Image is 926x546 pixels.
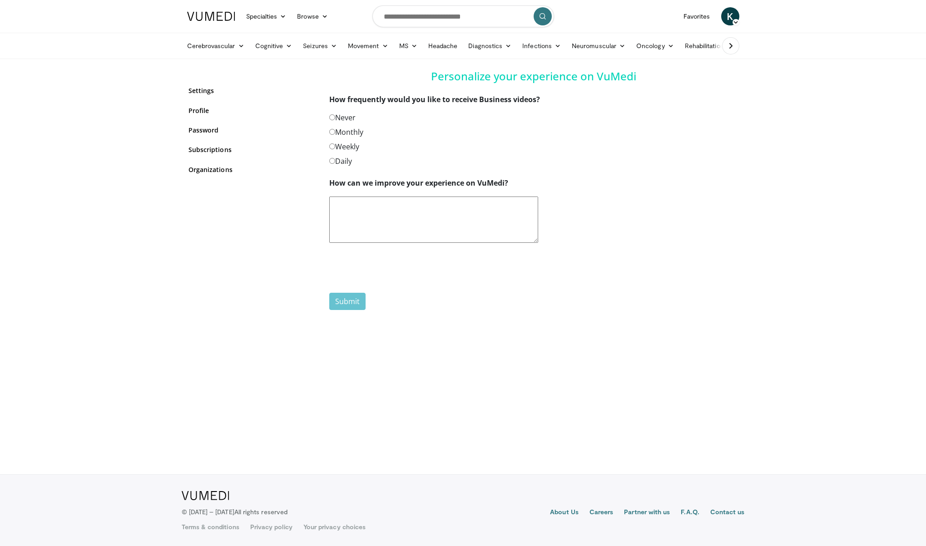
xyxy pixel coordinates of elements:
[329,70,738,83] h4: Personalize your experience on VuMedi
[188,165,316,174] a: Organizations
[710,507,745,518] a: Contact us
[182,522,239,531] a: Terms & conditions
[721,7,739,25] a: K
[463,37,517,55] a: Diagnostics
[678,7,716,25] a: Favorites
[517,37,566,55] a: Infections
[550,507,579,518] a: About Us
[329,143,335,149] input: Weekly
[624,507,670,518] a: Partner with us
[250,522,292,531] a: Privacy policy
[329,250,467,285] iframe: reCAPTCHA
[182,507,288,516] p: © [DATE] – [DATE]
[631,37,679,55] a: Oncology
[329,156,352,167] label: Daily
[329,114,335,120] input: Never
[394,37,423,55] a: MS
[188,125,316,135] a: Password
[297,37,342,55] a: Seizures
[566,37,631,55] a: Neuromuscular
[329,141,359,152] label: Weekly
[681,507,699,518] a: F.A.Q.
[241,7,292,25] a: Specialties
[329,127,363,138] label: Monthly
[234,508,287,516] span: All rights reserved
[679,37,729,55] a: Rehabilitation
[329,129,335,135] input: Monthly
[342,37,394,55] a: Movement
[292,7,333,25] a: Browse
[188,145,316,154] a: Subscriptions
[188,106,316,115] a: Profile
[182,491,229,500] img: VuMedi Logo
[329,158,335,164] input: Daily
[589,507,614,518] a: Careers
[303,522,366,531] a: Your privacy choices
[329,94,540,104] strong: How frequently would you like to receive Business videos?
[188,86,316,95] a: Settings
[329,112,356,123] label: Never
[423,37,463,55] a: Headache
[187,12,235,21] img: VuMedi Logo
[329,177,508,188] label: How can we improve your experience on VuMedi?
[372,5,554,27] input: Search topics, interventions
[250,37,298,55] a: Cognitive
[182,37,250,55] a: Cerebrovascular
